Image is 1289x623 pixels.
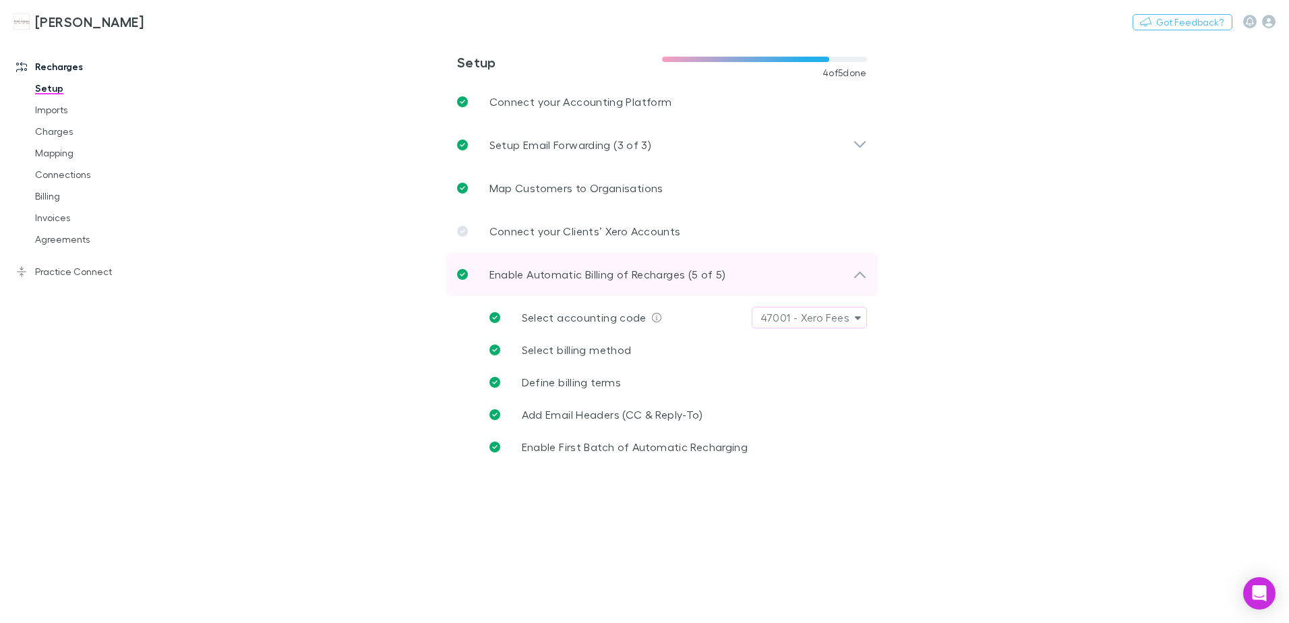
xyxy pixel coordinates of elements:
[522,376,621,388] span: Define billing terms
[489,223,681,239] p: Connect your Clients’ Xero Accounts
[1133,14,1232,30] button: Got Feedback?
[22,121,182,142] a: Charges
[13,13,30,30] img: Hales Douglass's Logo
[752,307,867,328] button: 47001 - Xero Fees
[3,56,182,78] a: Recharges
[489,94,672,110] p: Connect your Accounting Platform
[479,431,867,463] a: Enable First Batch of Automatic Recharging
[1243,577,1276,610] div: Open Intercom Messenger
[446,167,878,210] a: Map Customers to Organisations
[479,366,867,398] a: Define billing terms
[22,229,182,250] a: Agreements
[489,137,651,153] p: Setup Email Forwarding (3 of 3)
[446,210,878,253] a: Connect your Clients’ Xero Accounts
[446,253,878,296] div: Enable Automatic Billing of Recharges (5 of 5)
[22,185,182,207] a: Billing
[22,164,182,185] a: Connections
[522,311,647,324] span: Select accounting code
[5,5,152,38] a: [PERSON_NAME]
[22,99,182,121] a: Imports
[35,13,144,30] h3: [PERSON_NAME]
[522,408,703,421] span: Add Email Headers (CC & Reply-To)
[22,207,182,229] a: Invoices
[22,78,182,99] a: Setup
[489,180,663,196] p: Map Customers to Organisations
[22,142,182,164] a: Mapping
[822,67,867,78] span: 4 of 5 done
[479,398,867,431] a: Add Email Headers (CC & Reply-To)
[3,261,182,283] a: Practice Connect
[457,54,662,70] h3: Setup
[522,440,748,453] span: Enable First Batch of Automatic Recharging
[760,309,849,326] div: 47001 - Xero Fees
[446,80,878,123] a: Connect your Accounting Platform
[446,123,878,167] div: Setup Email Forwarding (3 of 3)
[489,266,726,283] p: Enable Automatic Billing of Recharges (5 of 5)
[522,343,632,356] span: Select billing method
[479,334,867,366] a: Select billing method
